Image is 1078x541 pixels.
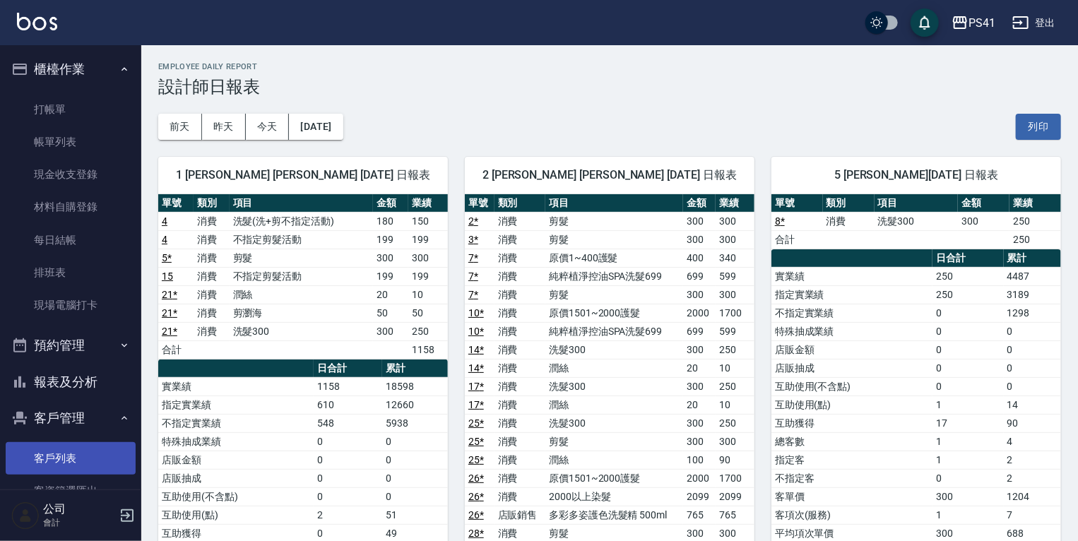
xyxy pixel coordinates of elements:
[823,194,875,213] th: 類別
[494,212,545,230] td: 消費
[494,267,545,285] td: 消費
[194,322,229,340] td: 消費
[771,194,1061,249] table: a dense table
[683,414,716,432] td: 300
[494,194,545,213] th: 類別
[683,212,716,230] td: 300
[230,322,374,340] td: 洗髮300
[1004,304,1061,322] td: 1298
[194,212,229,230] td: 消費
[6,475,136,507] a: 客資篩選匯出
[716,249,754,267] td: 340
[1004,322,1061,340] td: 0
[683,469,716,487] td: 2000
[1016,114,1061,140] button: 列印
[494,451,545,469] td: 消費
[158,77,1061,97] h3: 設計師日報表
[545,249,683,267] td: 原價1~400護髮
[408,340,448,359] td: 1158
[314,359,382,378] th: 日合計
[716,230,754,249] td: 300
[382,377,448,396] td: 18598
[545,230,683,249] td: 剪髮
[314,396,382,414] td: 610
[6,126,136,158] a: 帳單列表
[716,194,754,213] th: 業績
[382,506,448,524] td: 51
[6,93,136,126] a: 打帳單
[382,359,448,378] th: 累計
[771,414,932,432] td: 互助獲得
[545,469,683,487] td: 原價1501~2000護髮
[771,322,932,340] td: 特殊抽成業績
[771,487,932,506] td: 客單價
[382,487,448,506] td: 0
[932,396,1004,414] td: 1
[771,359,932,377] td: 店販抽成
[162,270,173,282] a: 15
[1004,267,1061,285] td: 4487
[230,304,374,322] td: 剪瀏海
[545,432,683,451] td: 剪髮
[162,234,167,245] a: 4
[494,249,545,267] td: 消費
[875,194,959,213] th: 項目
[932,432,1004,451] td: 1
[289,114,343,140] button: [DATE]
[716,414,754,432] td: 250
[408,304,448,322] td: 50
[158,340,194,359] td: 合計
[314,451,382,469] td: 0
[716,506,754,524] td: 765
[545,359,683,377] td: 潤絲
[314,506,382,524] td: 2
[6,256,136,289] a: 排班表
[230,230,374,249] td: 不指定剪髮活動
[932,451,1004,469] td: 1
[494,304,545,322] td: 消費
[545,396,683,414] td: 潤絲
[373,322,408,340] td: 300
[716,212,754,230] td: 300
[6,191,136,223] a: 材料自購登錄
[6,400,136,436] button: 客戶管理
[771,396,932,414] td: 互助使用(點)
[17,13,57,30] img: Logo
[158,396,314,414] td: 指定實業績
[683,194,716,213] th: 金額
[932,304,1004,322] td: 0
[230,194,374,213] th: 項目
[1007,10,1061,36] button: 登出
[716,285,754,304] td: 300
[373,304,408,322] td: 50
[1009,230,1061,249] td: 250
[716,487,754,506] td: 2099
[6,224,136,256] a: 每日結帳
[230,212,374,230] td: 洗髮(洗+剪不指定活動)
[158,451,314,469] td: 店販金額
[1004,451,1061,469] td: 2
[6,327,136,364] button: 預約管理
[932,359,1004,377] td: 0
[194,267,229,285] td: 消費
[683,432,716,451] td: 300
[1004,359,1061,377] td: 0
[202,114,246,140] button: 昨天
[158,194,448,359] table: a dense table
[716,267,754,285] td: 599
[683,487,716,506] td: 2099
[683,377,716,396] td: 300
[194,194,229,213] th: 類別
[1004,377,1061,396] td: 0
[373,249,408,267] td: 300
[875,212,959,230] td: 洗髮300
[932,322,1004,340] td: 0
[6,51,136,88] button: 櫃檯作業
[494,322,545,340] td: 消費
[494,432,545,451] td: 消費
[6,364,136,400] button: 報表及分析
[771,377,932,396] td: 互助使用(不含點)
[314,414,382,432] td: 548
[683,322,716,340] td: 699
[1004,506,1061,524] td: 7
